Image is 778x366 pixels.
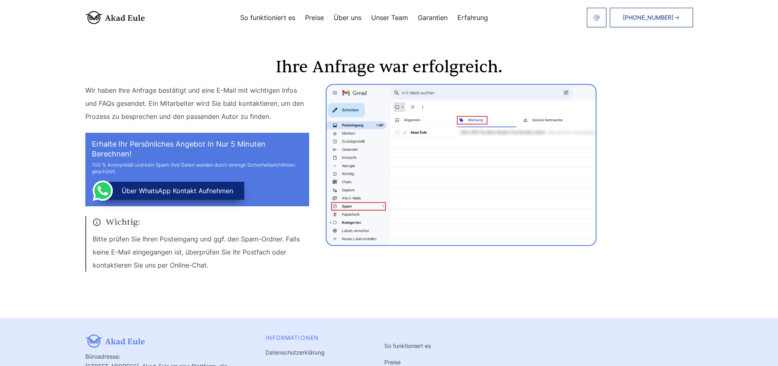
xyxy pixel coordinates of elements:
a: [PHONE_NUMBER] [610,8,693,27]
a: Preise [384,359,401,366]
p: Bitte prüfen Sie Ihren Posteingang und ggf. den Spam-Ordner. Falls keine E-Mail eingegangen ist, ... [93,232,309,272]
h2: Erhalte Ihr persönliches Angebot in nur 5 Minuten berechnen! [92,139,303,159]
a: Garantien [418,14,448,21]
img: logo [85,11,145,24]
a: Erfahrung [457,14,488,21]
p: Wir haben Ihre Anfrage bestätigt und eine E-Mail mit wichtigen Infos und FAQs gesendet. Ein Mitar... [85,84,309,123]
a: So funktioniert es [384,342,431,349]
h1: Ihre Anfrage war erfolgreich. [85,59,693,76]
a: Preise [305,14,324,21]
a: Unser Team [371,14,408,21]
a: So funktioniert es [240,14,295,21]
span: [PHONE_NUMBER] [623,14,673,21]
span: Wichtig: [93,216,309,228]
div: 100 % Anonymität und kein Spam: Ihre Daten werden durch strenge Sicherheitsrichtlinien geschützt. [92,162,303,175]
img: email [593,14,600,21]
div: INFORMATIONEN [265,335,361,341]
img: thanks [325,84,597,246]
button: über WhatsApp Kontakt aufnehmen [98,182,244,200]
a: Datenschutzerklärung [265,349,325,356]
a: Über uns [334,14,361,21]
